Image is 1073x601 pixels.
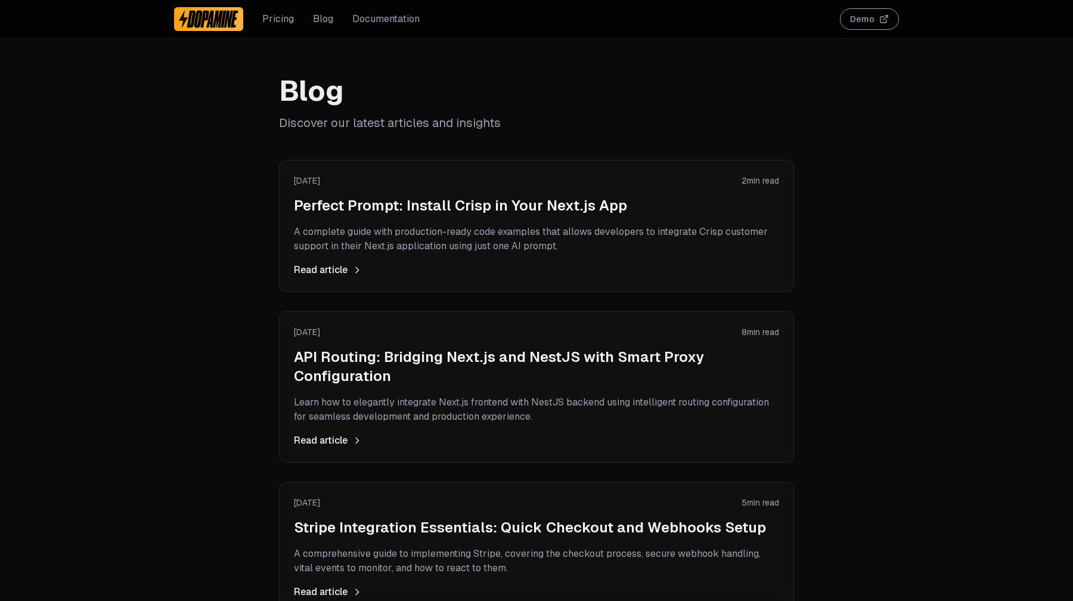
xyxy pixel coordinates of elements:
a: Dopamine [174,7,243,31]
button: Demo [840,8,899,30]
a: [DATE]8min readAPI Routing: Bridging Next.js and NestJS with Smart Proxy ConfigurationLearn how t... [294,326,779,448]
h2: Perfect Prompt: Install Crisp in Your Next.js App [294,196,779,215]
a: Pricing [262,12,294,26]
a: Documentation [352,12,420,26]
p: A complete guide with production-ready code examples that allows developers to integrate Crisp cu... [294,225,779,253]
a: [DATE]5min readStripe Integration Essentials: Quick Checkout and Webhooks SetupA comprehensive gu... [294,497,779,599]
a: [DATE]2min readPerfect Prompt: Install Crisp in Your Next.js AppA complete guide with production-... [294,175,779,277]
div: Read article [294,433,779,448]
img: Dopamine [179,10,238,29]
p: Discover our latest articles and insights [279,114,794,131]
a: Blog [313,12,333,26]
div: [DATE] [294,175,320,187]
h2: API Routing: Bridging Next.js and NestJS with Smart Proxy Configuration [294,348,779,386]
div: 2 min read [742,175,779,187]
h2: Stripe Integration Essentials: Quick Checkout and Webhooks Setup [294,518,779,537]
div: Read article [294,585,779,599]
p: A comprehensive guide to implementing Stripe, covering the checkout process, secure webhook handl... [294,547,779,575]
h1: Blog [279,76,794,105]
div: 5 min read [742,497,779,509]
div: [DATE] [294,326,320,338]
div: Read article [294,263,779,277]
div: [DATE] [294,497,320,509]
p: Learn how to elegantly integrate Next.js frontend with NestJS backend using intelligent routing c... [294,395,779,424]
div: 8 min read [742,326,779,338]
